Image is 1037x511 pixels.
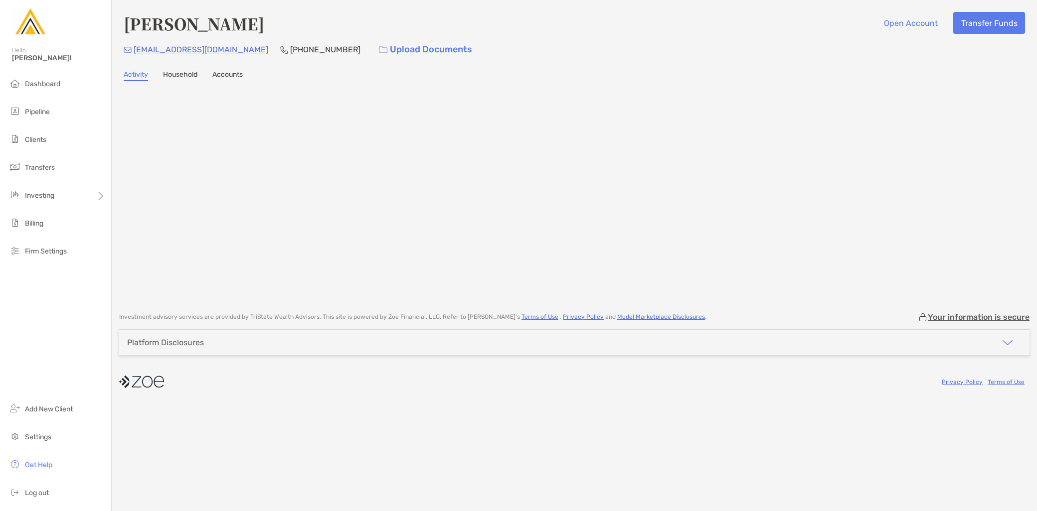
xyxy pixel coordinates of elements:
[9,245,21,256] img: firm-settings icon
[942,379,983,385] a: Privacy Policy
[124,47,132,53] img: Email Icon
[124,12,264,35] h4: [PERSON_NAME]
[127,338,204,347] div: Platform Disclosures
[25,489,49,497] span: Log out
[25,461,52,469] span: Get Help
[25,108,50,116] span: Pipeline
[119,313,706,321] p: Investment advisory services are provided by TriState Wealth Advisors . This site is powered by Z...
[9,430,21,442] img: settings icon
[25,405,73,413] span: Add New Client
[9,189,21,201] img: investing icon
[25,433,51,441] span: Settings
[212,70,243,81] a: Accounts
[12,54,105,62] span: [PERSON_NAME]!
[25,163,55,172] span: Transfers
[876,12,945,34] button: Open Account
[928,312,1030,322] p: Your information is secure
[25,135,46,144] span: Clients
[9,402,21,414] img: add_new_client icon
[9,133,21,145] img: clients icon
[988,379,1025,385] a: Terms of Use
[379,46,387,53] img: button icon
[521,313,558,320] a: Terms of Use
[134,43,268,56] p: [EMAIL_ADDRESS][DOMAIN_NAME]
[372,39,479,60] a: Upload Documents
[9,161,21,173] img: transfers icon
[12,4,48,40] img: Zoe Logo
[617,313,705,320] a: Model Marketplace Disclosures
[9,486,21,498] img: logout icon
[9,105,21,117] img: pipeline icon
[280,46,288,54] img: Phone Icon
[25,191,54,200] span: Investing
[119,371,164,393] img: company logo
[1002,337,1014,349] img: icon arrow
[290,43,360,56] p: [PHONE_NUMBER]
[25,247,67,255] span: Firm Settings
[9,217,21,229] img: billing icon
[9,77,21,89] img: dashboard icon
[25,219,43,228] span: Billing
[563,313,604,320] a: Privacy Policy
[163,70,197,81] a: Household
[9,458,21,470] img: get-help icon
[25,80,60,88] span: Dashboard
[124,70,148,81] a: Activity
[953,12,1025,34] button: Transfer Funds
